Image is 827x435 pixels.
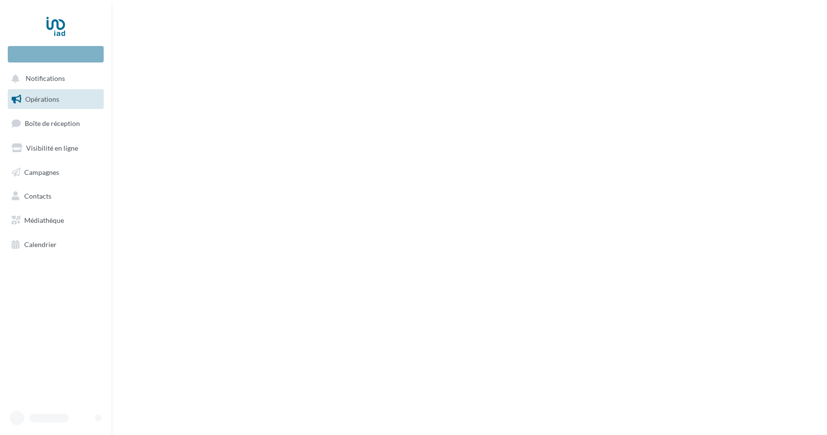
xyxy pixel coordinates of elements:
[26,75,65,83] span: Notifications
[6,210,106,231] a: Médiathèque
[8,46,104,62] div: Nouvelle campagne
[6,113,106,134] a: Boîte de réception
[6,186,106,206] a: Contacts
[24,240,57,249] span: Calendrier
[25,95,59,103] span: Opérations
[24,168,59,176] span: Campagnes
[6,138,106,158] a: Visibilité en ligne
[6,234,106,255] a: Calendrier
[26,144,78,152] span: Visibilité en ligne
[6,162,106,183] a: Campagnes
[24,192,51,200] span: Contacts
[25,119,80,127] span: Boîte de réception
[24,216,64,224] span: Médiathèque
[6,89,106,109] a: Opérations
